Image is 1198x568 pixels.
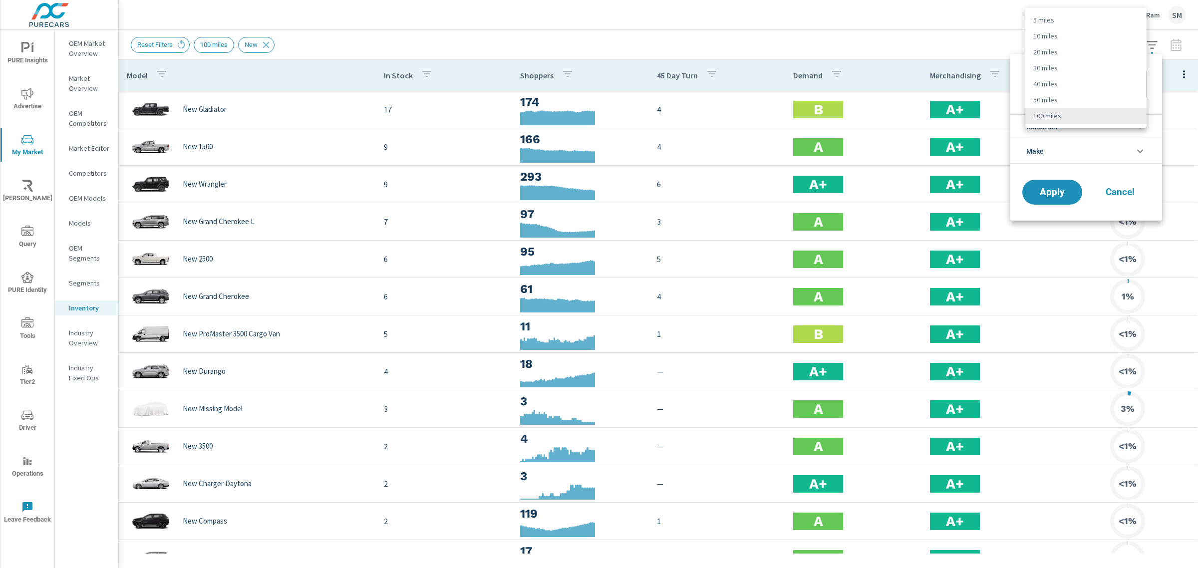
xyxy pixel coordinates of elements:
[1025,108,1147,124] li: 100 miles
[1025,44,1147,60] li: 20 miles
[1025,60,1147,76] li: 30 miles
[1025,92,1147,108] li: 50 miles
[1025,12,1147,28] li: 5 miles
[1025,28,1147,44] li: 10 miles
[1025,76,1147,92] li: 40 miles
